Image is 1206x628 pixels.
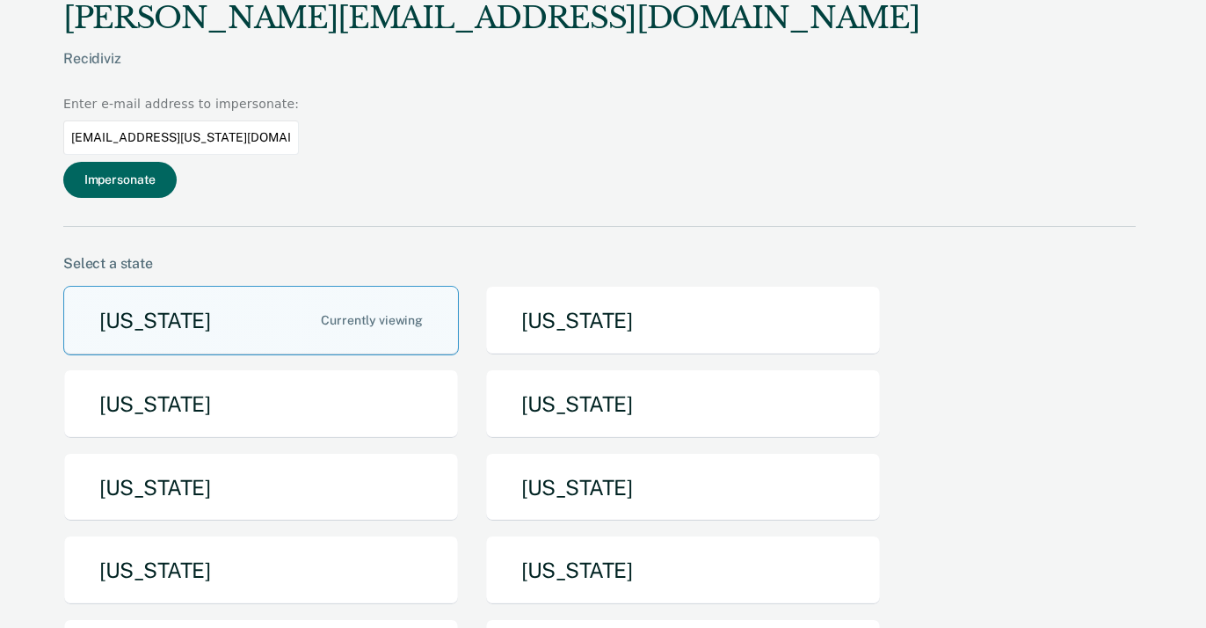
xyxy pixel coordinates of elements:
button: [US_STATE] [63,453,459,522]
button: [US_STATE] [485,286,881,355]
button: Impersonate [63,162,177,198]
button: [US_STATE] [63,286,459,355]
input: Enter an email to impersonate... [63,120,299,155]
button: [US_STATE] [63,369,459,439]
button: [US_STATE] [485,453,881,522]
button: [US_STATE] [485,369,881,439]
div: Recidiviz [63,50,919,95]
div: Enter e-mail address to impersonate: [63,95,299,113]
button: [US_STATE] [63,536,459,605]
div: Select a state [63,255,1136,272]
button: [US_STATE] [485,536,881,605]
